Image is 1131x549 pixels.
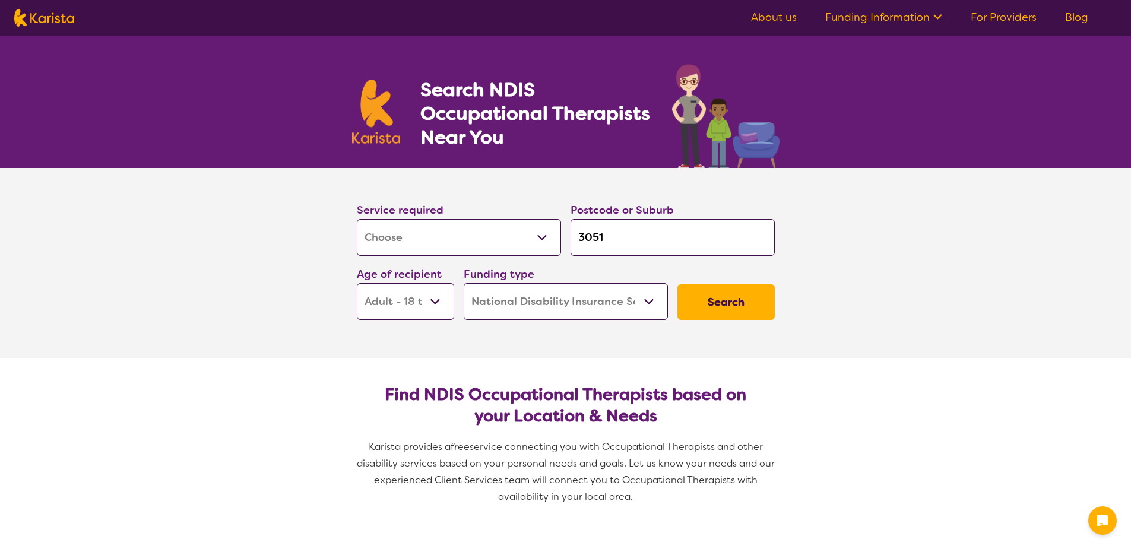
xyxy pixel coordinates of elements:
[825,10,942,24] a: Funding Information
[672,64,780,168] img: occupational-therapy
[357,203,443,217] label: Service required
[571,219,775,256] input: Type
[677,284,775,320] button: Search
[451,440,470,453] span: free
[571,203,674,217] label: Postcode or Suburb
[357,267,442,281] label: Age of recipient
[1065,10,1088,24] a: Blog
[352,80,401,144] img: Karista logo
[464,267,534,281] label: Funding type
[971,10,1037,24] a: For Providers
[357,440,777,503] span: service connecting you with Occupational Therapists and other disability services based on your p...
[369,440,451,453] span: Karista provides a
[14,9,74,27] img: Karista logo
[751,10,797,24] a: About us
[420,78,651,149] h1: Search NDIS Occupational Therapists Near You
[366,384,765,427] h2: Find NDIS Occupational Therapists based on your Location & Needs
